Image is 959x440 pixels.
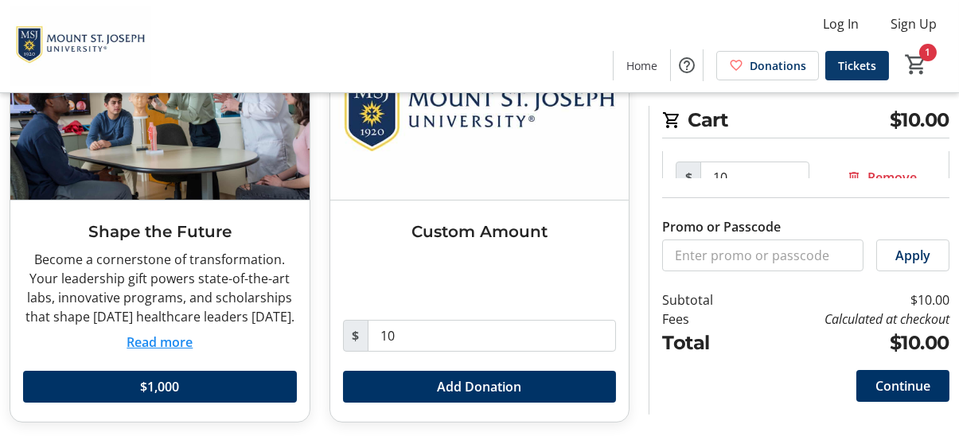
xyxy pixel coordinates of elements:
h2: Cart [662,106,949,138]
input: Donation Amount [700,162,809,193]
button: $1,000 [23,371,297,403]
a: Home [614,51,670,80]
button: Sign Up [878,11,949,37]
img: Custom Amount [330,31,630,199]
h3: Custom Amount [343,220,617,243]
td: Calculated at checkout [746,310,949,329]
span: Tickets [838,57,876,74]
button: Add Donation [343,371,617,403]
img: Mount St. Joseph University's Logo [10,6,151,86]
button: Apply [876,239,949,271]
input: Enter promo or passcode [662,239,863,271]
h3: Shape the Future [23,220,297,243]
button: Continue [856,370,949,402]
td: Subtotal [662,290,745,310]
span: Add Donation [437,377,521,396]
button: Log In [810,11,871,37]
button: Read more [127,333,193,352]
span: $10.00 [890,106,949,134]
button: Remove [828,162,936,193]
span: Log In [823,14,859,33]
span: $ [343,320,368,352]
td: Fees [662,310,745,329]
td: $10.00 [746,329,949,357]
label: Promo or Passcode [662,217,781,236]
td: $10.00 [746,290,949,310]
span: Remove [867,168,917,187]
td: Total [662,329,745,357]
a: Tickets [825,51,889,80]
span: $1,000 [140,377,179,396]
img: Shape the Future [10,31,310,199]
button: Cart [902,50,930,79]
span: Home [626,57,657,74]
button: Help [671,49,703,81]
div: Become a cornerstone of transformation. Your leadership gift powers state-of-the-art labs, innova... [23,250,297,326]
input: Donation Amount [368,320,617,352]
span: Sign Up [891,14,937,33]
span: $ [676,162,701,193]
a: Donations [716,51,819,80]
span: Continue [875,376,930,395]
span: Apply [895,246,930,265]
span: Donations [750,57,806,74]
